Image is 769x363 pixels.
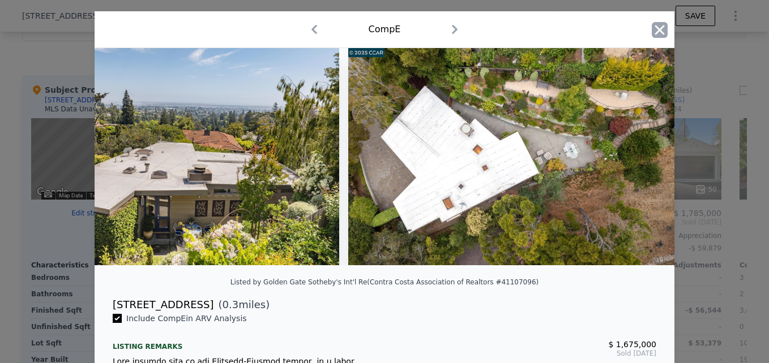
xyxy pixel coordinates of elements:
span: Sold [DATE] [394,349,656,358]
div: [STREET_ADDRESS] [113,297,213,313]
div: Listing remarks [113,333,375,351]
img: Property Img [13,48,339,265]
span: ( miles) [213,297,270,313]
span: $ 1,675,000 [608,340,656,349]
div: Listed by Golden Gate Sotheby's Int'l Re (Contra Costa Association of Realtors #41107096) [230,278,539,286]
img: Property Img [348,48,674,265]
span: Include Comp E in ARV Analysis [122,314,251,323]
div: Comp E [369,23,401,36]
span: 0.3 [223,299,239,310]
